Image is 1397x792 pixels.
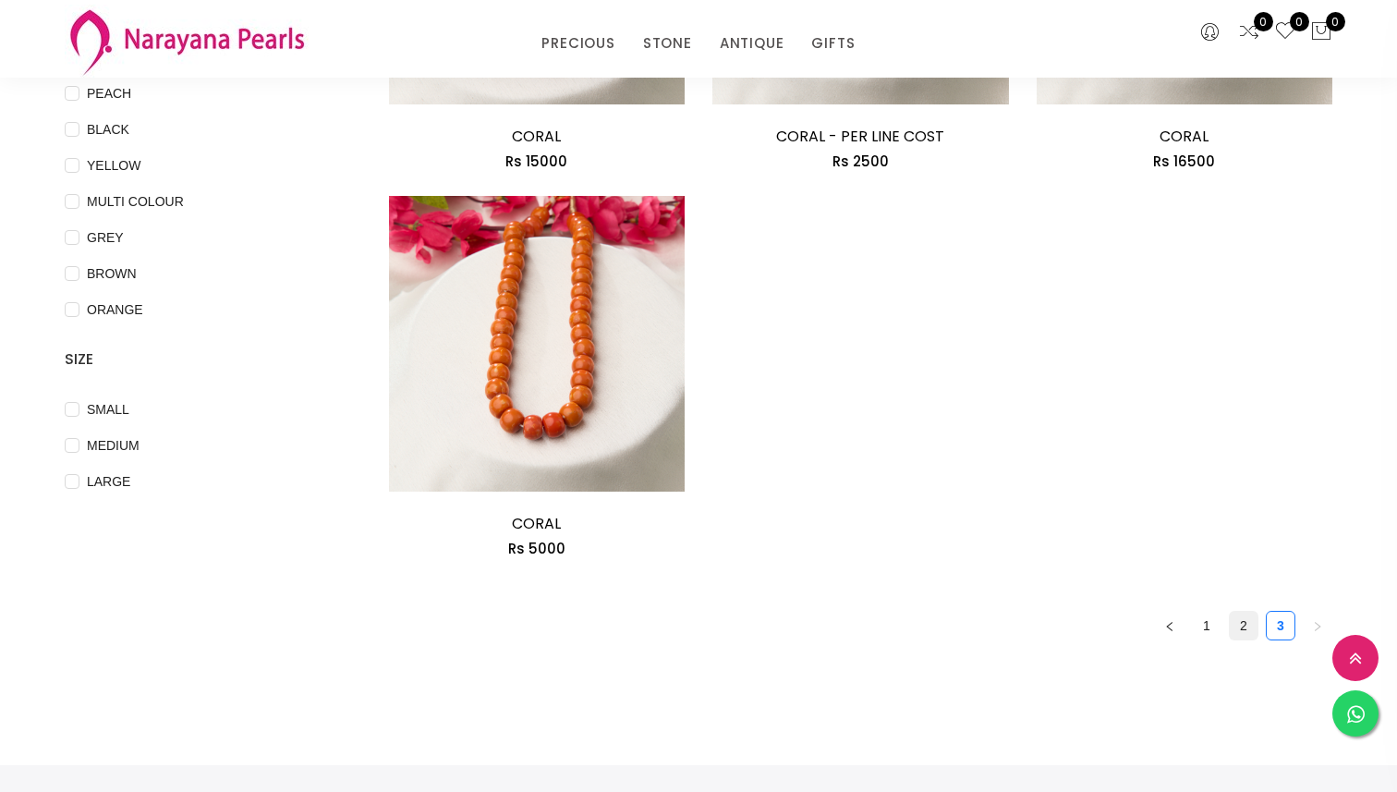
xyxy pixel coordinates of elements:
[643,30,692,57] a: STONE
[512,126,561,147] a: CORAL
[79,155,148,176] span: YELLOW
[1230,612,1257,640] a: 2
[1192,611,1221,640] li: 1
[512,513,561,534] a: CORAL
[1155,611,1184,640] button: left
[1155,611,1184,640] li: Previous Page
[505,152,567,171] span: Rs 15000
[65,348,334,371] h4: SIZE
[720,30,784,57] a: ANTIQUE
[1254,12,1273,31] span: 0
[79,299,151,320] span: ORANGE
[1274,20,1296,44] a: 0
[1310,20,1332,44] button: 0
[1303,611,1332,640] button: right
[1326,12,1345,31] span: 0
[508,539,565,558] span: Rs 5000
[776,126,944,147] a: CORAL - PER LINE COST
[1164,621,1175,632] span: left
[1160,126,1209,147] a: CORAL
[79,119,137,140] span: BLACK
[811,30,855,57] a: GIFTS
[1266,611,1295,640] li: 3
[541,30,614,57] a: PRECIOUS
[1193,612,1221,640] a: 1
[79,263,144,284] span: BROWN
[1290,12,1309,31] span: 0
[79,471,138,492] span: LARGE
[1312,621,1323,632] span: right
[1238,20,1260,44] a: 0
[79,399,137,420] span: SMALL
[1303,611,1332,640] li: Next Page
[79,435,147,456] span: MEDIUM
[1153,152,1215,171] span: Rs 16500
[79,227,131,248] span: GREY
[79,83,139,104] span: PEACH
[832,152,889,171] span: Rs 2500
[1229,611,1258,640] li: 2
[79,191,191,212] span: MULTI COLOUR
[1267,612,1294,640] a: 3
